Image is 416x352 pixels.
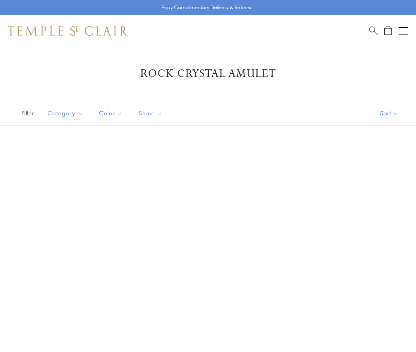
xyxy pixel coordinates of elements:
[8,26,128,36] img: Temple St. Clair
[44,108,89,118] span: Category
[384,26,392,36] a: Open Shopping Bag
[362,101,416,125] button: Show sort by
[20,67,396,81] h1: Rock Crystal Amulet
[399,26,408,36] button: Open navigation
[133,104,169,122] button: Stone
[42,104,89,122] button: Category
[161,4,251,11] p: Enjoy Complimentary Delivery & Returns
[93,104,129,122] button: Color
[369,26,378,36] a: Search
[95,108,129,118] span: Color
[135,108,169,118] span: Stone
